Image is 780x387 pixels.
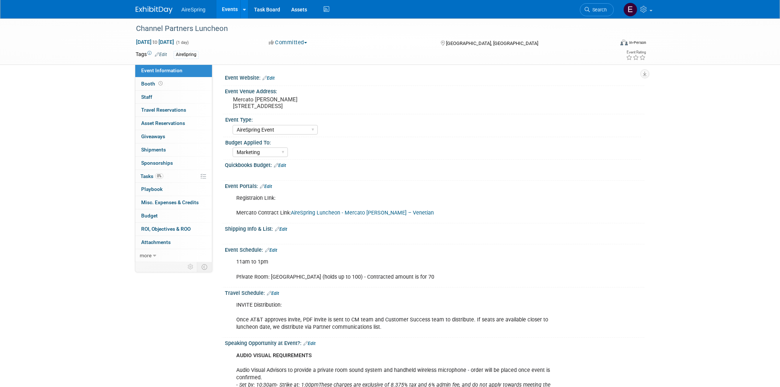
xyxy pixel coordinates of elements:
div: Budget Applied To: [225,137,641,146]
a: Budget [135,209,212,222]
a: Edit [262,76,275,81]
a: Attachments [135,236,212,249]
span: [DATE] [DATE] [136,39,174,45]
div: Speaking Opportunity at Event?: [225,338,644,347]
span: Event Information [141,67,182,73]
div: Travel Schedule: [225,287,644,297]
a: Edit [265,248,277,253]
span: [GEOGRAPHIC_DATA], [GEOGRAPHIC_DATA] [446,41,538,46]
span: 0% [155,173,163,179]
span: Sponsorships [141,160,173,166]
span: Playbook [141,186,163,192]
a: Giveaways [135,130,212,143]
div: Shipping Info & List: [225,223,644,233]
span: to [152,39,159,45]
div: Quickbooks Budget: [225,160,644,169]
a: AireSpring Luncheon - Mercato [PERSON_NAME] – Venetian [291,210,434,216]
a: Edit [275,227,287,232]
a: Edit [155,52,167,57]
span: Asset Reservations [141,120,185,126]
div: Event Website: [225,72,644,82]
span: Attachments [141,239,171,245]
td: Toggle Event Tabs [197,262,212,272]
img: erica arjona [623,3,637,17]
div: Event Schedule: [225,244,644,254]
div: In-Person [629,40,646,45]
a: Booth [135,77,212,90]
img: Format-Inperson.png [620,39,628,45]
span: Staff [141,94,152,100]
span: Search [590,7,607,13]
span: Travel Reservations [141,107,186,113]
a: Edit [274,163,286,168]
div: Event Venue Address: [225,86,644,95]
pre: Mercato [PERSON_NAME] [STREET_ADDRESS] [233,96,391,109]
a: Sponsorships [135,157,212,170]
button: Committed [266,39,310,46]
span: Giveaways [141,133,165,139]
div: Event Type: [225,114,641,123]
a: Tasks0% [135,170,212,183]
span: Budget [141,213,158,219]
div: Channel Partners Luncheon [133,22,603,35]
div: AireSpring [174,51,199,59]
span: Tasks [140,173,163,179]
td: Tags [136,50,167,59]
b: AUDIO VISUAL REQUIREMENTS [236,352,312,359]
a: Edit [260,184,272,189]
div: Event Format [570,38,646,49]
div: Event Rating [626,50,646,54]
div: Registraion LInk: Mercato Contract Link: [231,191,563,220]
a: ROI, Objectives & ROO [135,223,212,236]
a: more [135,249,212,262]
span: Booth [141,81,164,87]
a: Edit [267,291,279,296]
span: (1 day) [175,40,189,45]
span: Shipments [141,147,166,153]
img: ExhibitDay [136,6,173,14]
span: more [140,252,152,258]
div: 11am to 1pm Private Room: [GEOGRAPHIC_DATA] (holds up to 100) - Contracted amount is for 70 [231,255,563,284]
span: AireSpring [181,7,205,13]
div: Event Portals: [225,181,644,190]
span: ROI, Objectives & ROO [141,226,191,232]
a: Playbook [135,183,212,196]
a: Event Information [135,64,212,77]
a: Misc. Expenses & Credits [135,196,212,209]
a: Asset Reservations [135,117,212,130]
span: Misc. Expenses & Credits [141,199,199,205]
a: Edit [303,341,316,346]
span: Booth not reserved yet [157,81,164,86]
a: Staff [135,91,212,104]
a: Shipments [135,143,212,156]
a: Search [580,3,614,16]
td: Personalize Event Tab Strip [184,262,197,272]
a: Travel Reservations [135,104,212,116]
div: INVITE Distribution: Once AT&T approves invite, PDF invite is sent to CM team and Customer Succes... [231,298,563,335]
